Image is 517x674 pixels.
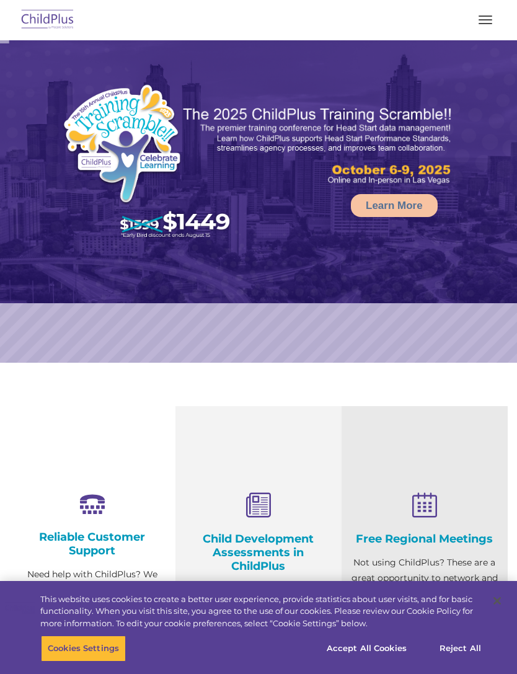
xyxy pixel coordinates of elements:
h4: Free Regional Meetings [351,532,498,546]
img: ChildPlus by Procare Solutions [19,6,77,35]
a: Learn More [351,194,438,217]
button: Close [484,587,511,614]
button: Accept All Cookies [320,636,413,662]
div: This website uses cookies to create a better user experience, provide statistics about user visit... [40,593,481,630]
h4: Reliable Customer Support [19,530,166,557]
button: Reject All [422,636,499,662]
p: Not using ChildPlus? These are a great opportunity to network and learn from ChildPlus users. Fin... [351,555,498,632]
h4: Child Development Assessments in ChildPlus [185,532,332,573]
button: Cookies Settings [41,636,126,662]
